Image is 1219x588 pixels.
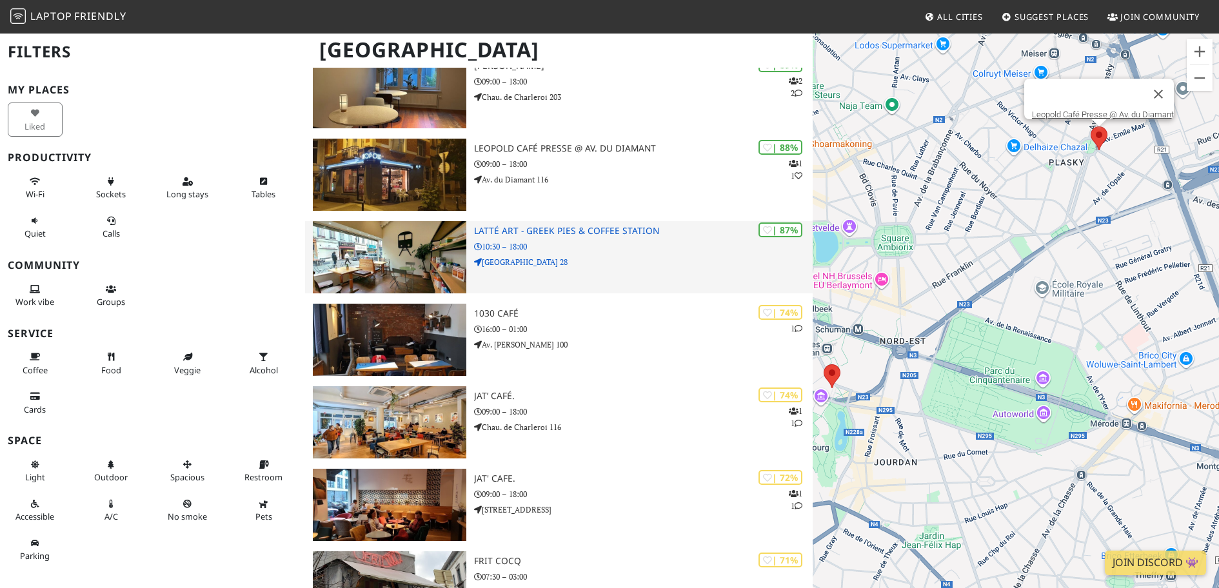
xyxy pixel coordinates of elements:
a: LaptopFriendly LaptopFriendly [10,6,126,28]
a: 1030 Café | 74% 1 1030 Café 16:00 – 01:00 Av. [PERSON_NAME] 100 [305,304,813,376]
button: Zoom in [1187,39,1213,64]
span: Pet friendly [255,511,272,522]
h3: My Places [8,84,297,96]
span: Coffee [23,364,48,376]
p: [GEOGRAPHIC_DATA] 28 [474,256,813,268]
span: Credit cards [24,404,46,415]
button: Close [1143,79,1174,110]
img: JAT' Cafe. [313,469,466,541]
span: Accessible [15,511,54,522]
button: Outdoor [84,454,139,488]
button: Long stays [160,171,215,205]
h3: Leopold Café Presse @ Av. du Diamant [474,143,813,154]
span: Group tables [97,296,125,308]
button: Light [8,454,63,488]
span: Outdoor area [94,471,128,483]
button: Coffee [8,346,63,380]
a: Latté Art - Greek Pies & Coffee Station | 87% Latté Art - Greek Pies & Coffee Station 10:30 – 18:... [305,221,813,293]
button: Groups [84,279,139,313]
button: Wi-Fi [8,171,63,205]
span: Suggest Places [1015,11,1089,23]
a: Suggest Places [996,5,1095,28]
img: Latté Art - Greek Pies & Coffee Station [313,221,466,293]
button: Tables [236,171,291,205]
button: Parking [8,533,63,567]
p: 09:00 – 18:00 [474,488,813,500]
button: Quiet [8,210,63,244]
div: | 72% [758,470,802,485]
h3: Service [8,328,297,340]
h3: JAT' Cafe. [474,473,813,484]
a: JAT’ Café. | 74% 11 JAT’ Café. 09:00 – 18:00 Chau. de Charleroi 116 [305,386,813,458]
div: | 74% [758,387,802,402]
button: Zoom out [1187,65,1213,91]
p: 1 1 [789,487,802,512]
span: People working [15,296,54,308]
h3: JAT’ Café. [474,391,813,402]
button: Cards [8,386,63,420]
h2: Filters [8,32,297,72]
button: Spacious [160,454,215,488]
p: 16:00 – 01:00 [474,323,813,335]
span: Air conditioned [104,511,118,522]
img: LaptopFriendly [10,8,26,24]
span: Spacious [170,471,204,483]
h3: Frit Cocq [474,556,813,567]
a: Leopold Café Presse @ Av. du Diamant | 88% 11 Leopold Café Presse @ Av. du Diamant 09:00 – 18:00 ... [305,139,813,211]
p: 09:00 – 18:00 [474,158,813,170]
p: Chau. de Charleroi 116 [474,421,813,433]
img: Leopold Café Presse @ Av. du Diamant [313,139,466,211]
p: 1 1 [789,405,802,429]
span: Join Community [1120,11,1200,23]
button: Calls [84,210,139,244]
span: Power sockets [96,188,126,200]
p: 1 1 [789,157,802,182]
span: Natural light [25,471,45,483]
p: [STREET_ADDRESS] [474,504,813,516]
p: Chau. de Charleroi 203 [474,91,813,103]
button: Accessible [8,493,63,527]
button: Veggie [160,346,215,380]
span: Long stays [166,188,208,200]
p: 10:30 – 18:00 [474,240,813,253]
span: Video/audio calls [103,228,120,239]
button: A/C [84,493,139,527]
div: | 71% [758,553,802,567]
button: Pets [236,493,291,527]
button: Food [84,346,139,380]
img: JAT’ Café. [313,386,466,458]
a: Join Community [1102,5,1205,28]
button: Work vibe [8,279,63,313]
span: Smoke free [168,511,207,522]
p: Av. [PERSON_NAME] 100 [474,338,813,351]
span: All Cities [937,11,983,23]
h3: Productivity [8,152,297,164]
button: Alcohol [236,346,291,380]
img: Jackie [313,56,466,128]
span: Restroom [244,471,282,483]
h3: Latté Art - Greek Pies & Coffee Station [474,226,813,237]
span: Alcohol [250,364,278,376]
p: 2 2 [789,75,802,99]
div: | 88% [758,140,802,155]
a: Jackie | 89% 22 [PERSON_NAME] 09:00 – 18:00 Chau. de Charleroi 203 [305,56,813,128]
a: All Cities [919,5,988,28]
span: Work-friendly tables [252,188,275,200]
button: Sockets [84,171,139,205]
a: Leopold Café Presse @ Av. du Diamant [1032,110,1174,119]
p: 07:30 – 03:00 [474,571,813,583]
button: No smoke [160,493,215,527]
button: Restroom [236,454,291,488]
span: Parking [20,550,50,562]
span: Friendly [74,9,126,23]
a: JAT' Cafe. | 72% 11 JAT' Cafe. 09:00 – 18:00 [STREET_ADDRESS] [305,469,813,541]
p: 09:00 – 18:00 [474,406,813,418]
div: | 87% [758,222,802,237]
h1: [GEOGRAPHIC_DATA] [309,32,811,68]
h3: 1030 Café [474,308,813,319]
span: Stable Wi-Fi [26,188,45,200]
p: Av. du Diamant 116 [474,173,813,186]
span: Veggie [174,364,201,376]
span: Quiet [25,228,46,239]
img: 1030 Café [313,304,466,376]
